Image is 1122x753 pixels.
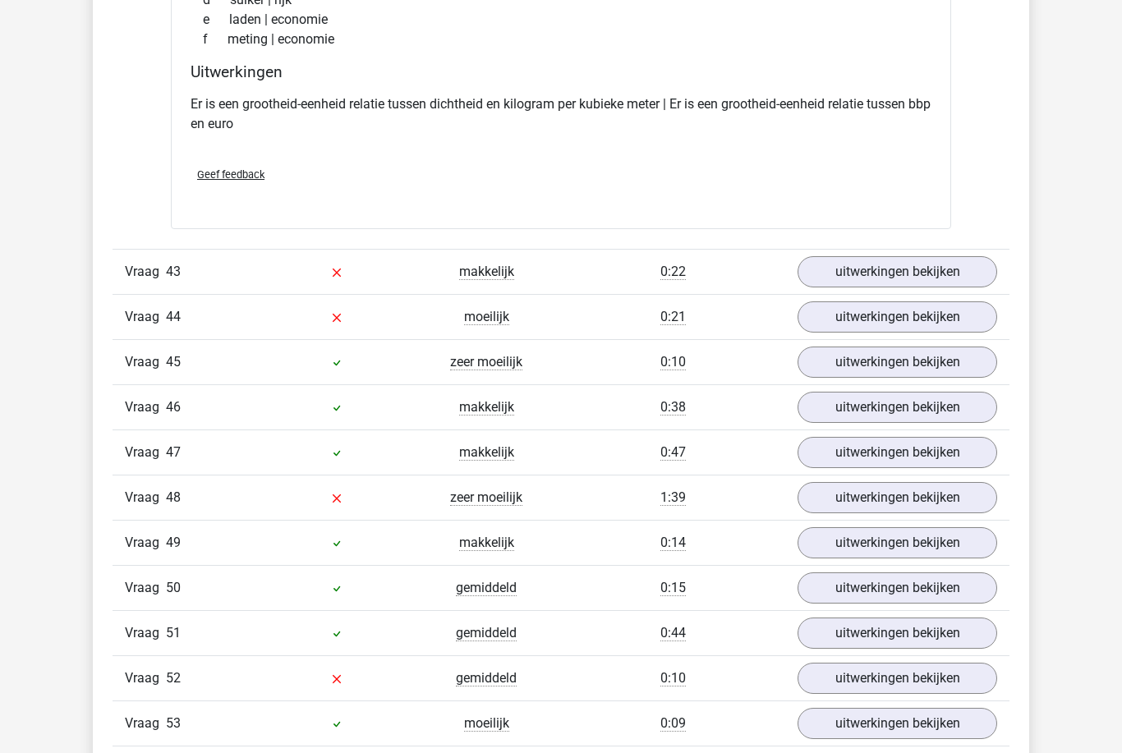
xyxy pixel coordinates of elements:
span: e [203,11,229,30]
a: uitwerkingen bekijken [798,618,997,650]
span: 0:14 [660,535,686,552]
p: Er is een grootheid-eenheid relatie tussen dichtheid en kilogram per kubieke meter | Er is een gr... [191,95,931,135]
span: Vraag [125,398,166,418]
span: 0:21 [660,310,686,326]
div: meting | economie [191,30,931,50]
span: Vraag [125,489,166,508]
span: 0:22 [660,264,686,281]
span: Vraag [125,443,166,463]
span: 51 [166,626,181,641]
span: 53 [166,716,181,732]
a: uitwerkingen bekijken [798,663,997,695]
a: uitwerkingen bekijken [798,302,997,333]
span: 48 [166,490,181,506]
span: Vraag [125,714,166,734]
span: zeer moeilijk [450,355,522,371]
span: 49 [166,535,181,551]
span: moeilijk [464,716,509,732]
span: gemiddeld [456,671,517,687]
div: laden | economie [191,11,931,30]
h4: Uitwerkingen [191,63,931,82]
span: Vraag [125,534,166,553]
span: 0:44 [660,626,686,642]
span: 0:15 [660,581,686,597]
a: uitwerkingen bekijken [798,438,997,469]
span: Geef feedback [197,169,264,181]
span: 44 [166,310,181,325]
span: 0:10 [660,355,686,371]
span: makkelijk [459,264,514,281]
span: Vraag [125,579,166,599]
span: gemiddeld [456,626,517,642]
span: Vraag [125,308,166,328]
span: Vraag [125,353,166,373]
a: uitwerkingen bekijken [798,528,997,559]
span: 1:39 [660,490,686,507]
span: 0:47 [660,445,686,461]
a: uitwerkingen bekijken [798,257,997,288]
span: 47 [166,445,181,461]
span: Vraag [125,263,166,282]
a: uitwerkingen bekijken [798,347,997,379]
span: f [203,30,228,50]
span: makkelijk [459,535,514,552]
span: 45 [166,355,181,370]
span: 46 [166,400,181,416]
span: 0:10 [660,671,686,687]
span: zeer moeilijk [450,490,522,507]
span: 0:09 [660,716,686,732]
a: uitwerkingen bekijken [798,573,997,604]
span: Vraag [125,624,166,644]
span: 0:38 [660,400,686,416]
span: gemiddeld [456,581,517,597]
a: uitwerkingen bekijken [798,483,997,514]
span: moeilijk [464,310,509,326]
a: uitwerkingen bekijken [798,709,997,740]
span: 43 [166,264,181,280]
span: 50 [166,581,181,596]
span: 52 [166,671,181,686]
span: Vraag [125,669,166,689]
span: makkelijk [459,400,514,416]
span: makkelijk [459,445,514,461]
a: uitwerkingen bekijken [798,393,997,424]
